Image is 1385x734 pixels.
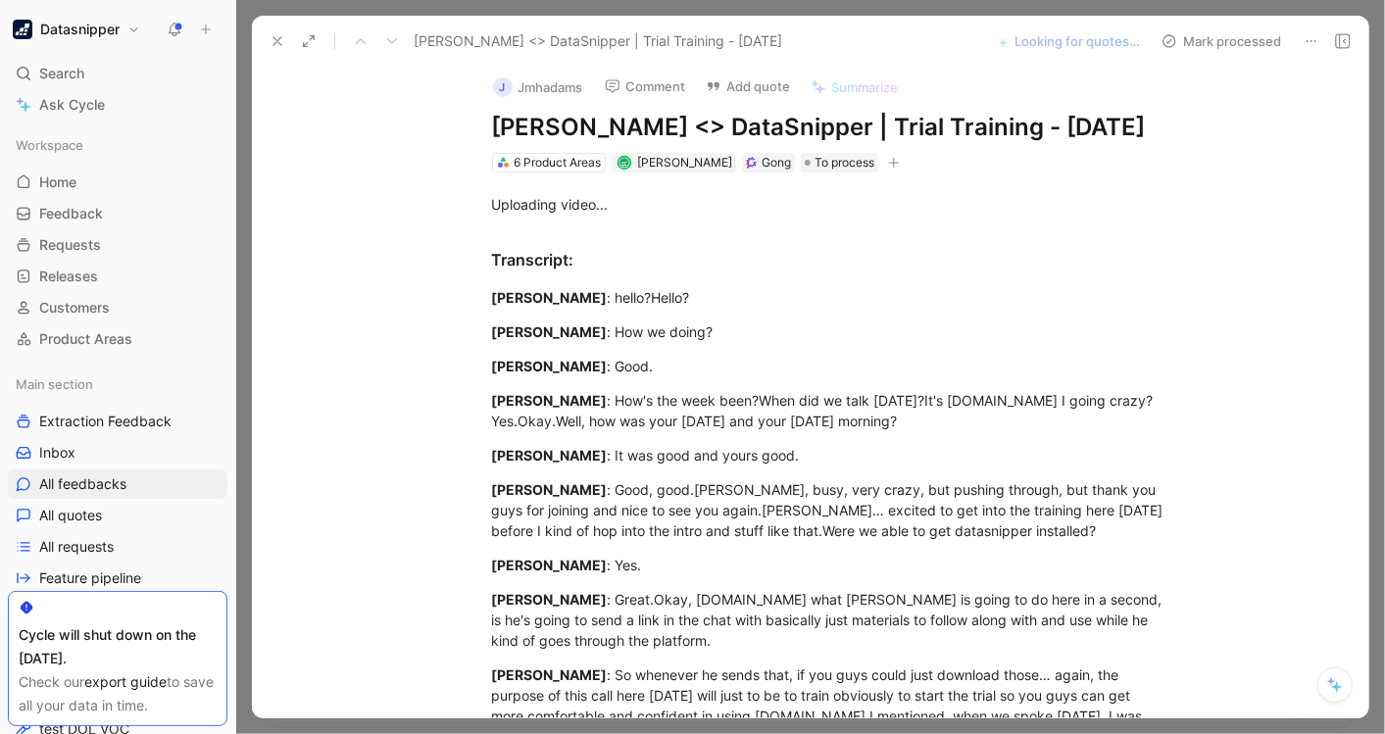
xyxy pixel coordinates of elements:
[8,230,227,260] a: Requests
[492,589,1170,651] div: : Great.Okay, [DOMAIN_NAME] what [PERSON_NAME] is going to do here in a second, is he's going to ...
[8,324,227,354] a: Product Areas
[8,438,227,467] a: Inbox
[492,445,1170,465] div: : It was good and yours good.
[492,194,1170,215] div: Uploading video...
[637,155,732,170] span: [PERSON_NAME]
[39,298,110,318] span: Customers
[1153,27,1290,55] button: Mark processed
[8,262,227,291] a: Releases
[492,323,608,340] mark: [PERSON_NAME]
[492,666,608,683] mark: [PERSON_NAME]
[492,481,608,498] mark: [PERSON_NAME]
[832,78,899,96] span: Summarize
[8,469,227,499] a: All feedbacks
[39,62,84,85] span: Search
[39,235,101,255] span: Requests
[39,537,114,557] span: All requests
[492,557,608,573] mark: [PERSON_NAME]
[8,59,227,88] div: Search
[39,172,76,192] span: Home
[492,321,1170,342] div: : How we doing?
[492,287,1170,308] div: : hello?Hello?
[492,392,608,409] mark: [PERSON_NAME]
[8,168,227,197] a: Home
[40,21,120,38] h1: Datasnipper
[39,568,141,588] span: Feature pipeline
[815,153,874,172] span: To process
[8,407,227,436] a: Extraction Feedback
[39,443,75,463] span: Inbox
[39,474,126,494] span: All feedbacks
[697,73,800,100] button: Add quote
[762,153,791,172] div: Gong
[39,329,132,349] span: Product Areas
[492,358,608,374] mark: [PERSON_NAME]
[39,506,102,525] span: All quotes
[8,501,227,530] a: All quotes
[492,479,1170,541] div: : Good, good.[PERSON_NAME], busy, very crazy, but pushing through, but thank you guys for joining...
[16,135,83,155] span: Workspace
[8,90,227,120] a: Ask Cycle
[8,369,227,593] div: Main sectionExtraction FeedbackInboxAll feedbacksAll quotesAll requestsFeature pipeline
[8,130,227,160] div: Workspace
[8,563,227,593] a: Feature pipeline
[492,591,608,608] mark: [PERSON_NAME]
[492,390,1170,431] div: : How's the week been?When did we talk [DATE]?It's [DOMAIN_NAME] I going crazy?Yes.Okay.Well, how...
[484,73,592,102] button: JJmhadams
[84,673,167,690] a: export guide
[801,153,878,172] div: To process
[16,374,93,394] span: Main section
[619,157,630,168] img: avatar
[8,532,227,562] a: All requests
[596,73,695,100] button: Comment
[19,670,217,717] div: Check our to save all your data in time.
[8,369,227,399] div: Main section
[492,289,608,306] mark: [PERSON_NAME]
[492,447,608,464] mark: [PERSON_NAME]
[39,267,98,286] span: Releases
[986,27,1149,55] button: Looking for quotes…
[492,356,1170,376] div: : Good.
[492,112,1170,143] h1: [PERSON_NAME] <> DataSnipper | Trial Training - [DATE]
[802,73,908,101] button: Summarize
[39,204,103,223] span: Feedback
[8,199,227,228] a: Feedback
[493,77,513,97] div: J
[492,248,1170,271] div: Transcript:
[39,93,105,117] span: Ask Cycle
[8,293,227,322] a: Customers
[514,153,601,172] div: 6 Product Areas
[414,29,782,53] span: [PERSON_NAME] <> DataSnipper | Trial Training - [DATE]
[8,16,145,43] button: DatasnipperDatasnipper
[492,555,1170,575] div: : Yes.
[19,623,217,670] div: Cycle will shut down on the [DATE].
[39,412,172,431] span: Extraction Feedback
[13,20,32,39] img: Datasnipper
